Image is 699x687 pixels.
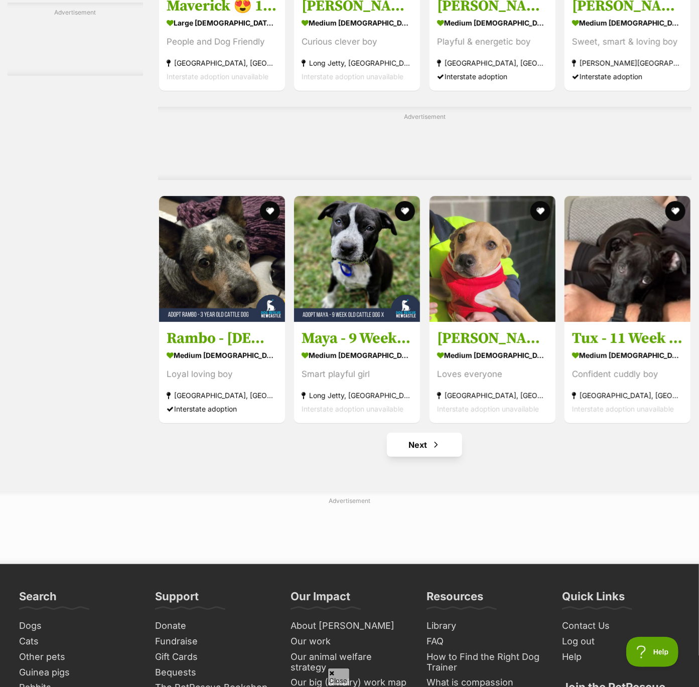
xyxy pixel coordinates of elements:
div: Interstate adoption [572,70,683,83]
span: Interstate adoption unavailable [167,72,268,80]
a: Next page [387,433,462,457]
h3: Our Impact [291,589,350,609]
div: Loyal loving boy [167,367,277,381]
a: Bequests [151,665,277,680]
iframe: Help Scout Beacon - Open [626,637,679,667]
h3: Rambo - [DEMOGRAPHIC_DATA] Cattle Dog [167,328,277,348]
a: About [PERSON_NAME] [287,618,412,634]
a: Rambo - [DEMOGRAPHIC_DATA] Cattle Dog medium [DEMOGRAPHIC_DATA] Dog Loyal loving boy [GEOGRAPHIC_... [159,321,285,423]
img: Zayne ~ 4 month old male Staffy x - American Staffordshire Terrier Dog [430,196,555,322]
strong: [GEOGRAPHIC_DATA], [GEOGRAPHIC_DATA] [437,56,548,69]
img: Tux - 11 Week Old Staffy X - American Staffordshire Terrier Dog [565,196,690,322]
strong: medium [DEMOGRAPHIC_DATA] Dog [437,15,548,30]
strong: [GEOGRAPHIC_DATA], [GEOGRAPHIC_DATA] [437,388,548,402]
strong: medium [DEMOGRAPHIC_DATA] Dog [572,16,683,30]
a: Dogs [15,618,141,634]
span: Interstate adoption unavailable [437,404,539,413]
span: Interstate adoption unavailable [302,404,403,413]
a: Contact Us [558,618,684,634]
h3: Maya - 9 Week Old Cattle Dog X [302,328,412,348]
button: favourite [395,201,415,221]
h3: Resources [427,589,483,609]
a: Our work [287,634,412,649]
a: Cats [15,634,141,649]
strong: [GEOGRAPHIC_DATA], [GEOGRAPHIC_DATA] [572,388,683,402]
strong: [PERSON_NAME][GEOGRAPHIC_DATA], [GEOGRAPHIC_DATA] [572,56,683,70]
h3: Support [155,589,199,609]
button: favourite [259,201,279,221]
h3: [PERSON_NAME] ~ [DEMOGRAPHIC_DATA] [DEMOGRAPHIC_DATA] Staffy x [437,328,548,348]
img: Maya - 9 Week Old Cattle Dog X - Australian Cattle Dog [294,196,420,322]
a: Help [558,649,684,665]
img: Rambo - 3 Year Old Cattle Dog - Australian Cattle Dog [159,196,285,322]
a: [PERSON_NAME] ~ [DEMOGRAPHIC_DATA] [DEMOGRAPHIC_DATA] Staffy x medium [DEMOGRAPHIC_DATA] Dog Love... [430,321,555,423]
a: Donate [151,618,277,634]
strong: medium [DEMOGRAPHIC_DATA] Dog [572,348,683,362]
a: Fundraise [151,634,277,649]
div: Advertisement [158,107,691,180]
span: Interstate adoption unavailable [572,404,674,413]
strong: Long Jetty, [GEOGRAPHIC_DATA] [302,56,412,69]
div: Interstate adoption [167,402,277,415]
div: Loves everyone [437,367,548,381]
strong: [GEOGRAPHIC_DATA], [GEOGRAPHIC_DATA] [167,56,277,69]
a: Our animal welfare strategy [287,649,412,675]
div: Confident cuddly boy [572,367,683,381]
a: Library [423,618,548,634]
button: favourite [530,201,550,221]
div: Interstate adoption [437,69,548,83]
h3: Search [19,589,57,609]
strong: medium [DEMOGRAPHIC_DATA] Dog [302,15,412,30]
a: Other pets [15,649,141,665]
span: Interstate adoption unavailable [302,72,403,80]
div: Advertisement [8,3,143,76]
a: FAQ [423,634,548,649]
strong: [GEOGRAPHIC_DATA], [GEOGRAPHIC_DATA] [167,388,277,402]
strong: Long Jetty, [GEOGRAPHIC_DATA] [302,388,412,402]
a: Gift Cards [151,649,277,665]
a: How to Find the Right Dog Trainer [423,649,548,675]
strong: large [DEMOGRAPHIC_DATA] Dog [167,15,277,30]
div: Smart playful girl [302,367,412,381]
div: Sweet, smart & loving boy [572,35,683,49]
div: People and Dog Friendly [167,35,277,48]
nav: Pagination [158,433,691,457]
h3: Quick Links [562,589,625,609]
span: Close [328,668,350,685]
strong: medium [DEMOGRAPHIC_DATA] Dog [437,348,548,362]
a: Guinea pigs [15,665,141,680]
strong: medium [DEMOGRAPHIC_DATA] Dog [302,348,412,362]
strong: medium [DEMOGRAPHIC_DATA] Dog [167,348,277,362]
button: favourite [665,201,685,221]
div: Playful & energetic boy [437,35,548,48]
a: Maya - 9 Week Old Cattle Dog X medium [DEMOGRAPHIC_DATA] Dog Smart playful girl Long Jetty, [GEOG... [294,321,420,423]
a: Tux - 11 Week Old Staffy X medium [DEMOGRAPHIC_DATA] Dog Confident cuddly boy [GEOGRAPHIC_DATA], ... [565,321,690,423]
a: Log out [558,634,684,649]
h3: Tux - 11 Week Old Staffy X [572,328,683,348]
div: Curious clever boy [302,35,412,48]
